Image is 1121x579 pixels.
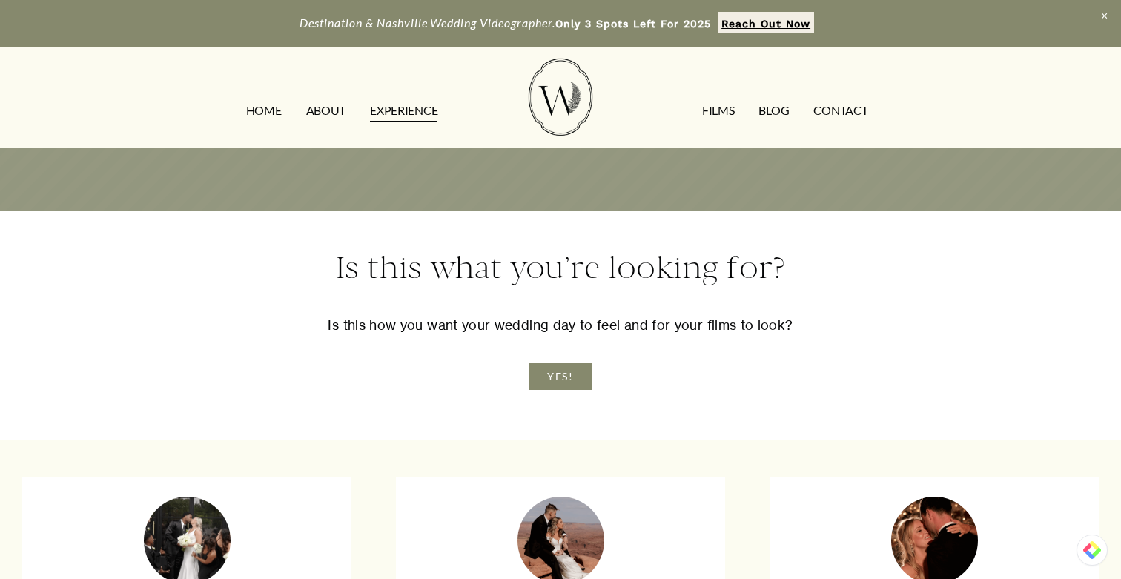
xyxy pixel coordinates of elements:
[702,99,734,123] a: FILMS
[813,99,867,123] a: CONTACT
[718,12,814,33] a: Reach Out Now
[758,99,789,123] a: Blog
[721,18,810,30] strong: Reach Out Now
[22,248,1099,290] h3: Is this what you’re looking for?
[370,99,437,123] a: EXPERIENCE
[246,99,282,123] a: HOME
[306,99,345,123] a: ABOUT
[529,59,592,136] img: Wild Fern Weddings
[22,314,1099,337] p: Is this how you want your wedding day to feel and for your films to look?
[529,363,592,390] a: YES!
